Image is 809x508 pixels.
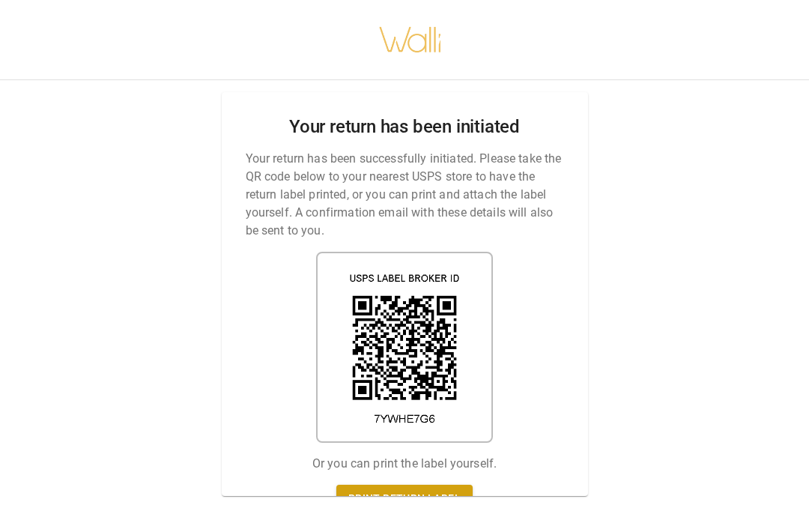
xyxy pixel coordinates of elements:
[312,455,497,473] p: Or you can print the label yourself.
[316,252,493,443] img: shipping label qr code
[246,150,564,240] p: Your return has been successfully initiated. Please take the QR code below to your nearest USPS s...
[378,7,443,72] img: walli-inc.myshopify.com
[289,116,520,138] h2: Your return has been initiated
